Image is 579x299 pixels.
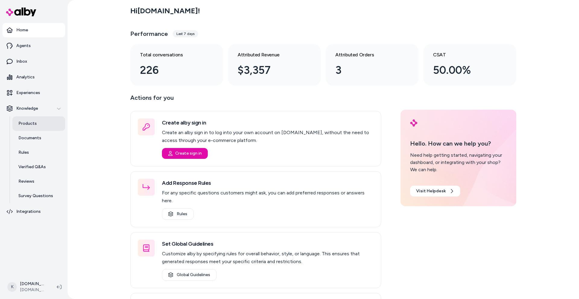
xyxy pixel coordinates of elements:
a: Attributed Revenue $3,357 [228,44,321,86]
p: [DOMAIN_NAME] Shopify [20,281,47,287]
h3: CSAT [433,51,497,58]
div: Need help getting started, navigating your dashboard, or integrating with your shop? We can help. [410,152,507,173]
a: Analytics [2,70,65,84]
div: Last 7 days [173,30,198,37]
a: CSAT 50.00% [423,44,516,86]
p: Inbox [16,58,27,65]
p: Hello. How can we help you? [410,139,507,148]
h3: Attributed Orders [335,51,399,58]
p: Reviews [18,178,34,184]
a: Experiences [2,86,65,100]
a: Home [2,23,65,37]
button: Knowledge [2,101,65,116]
p: Documents [18,135,41,141]
a: Inbox [2,54,65,69]
h2: Hi [DOMAIN_NAME] ! [130,6,200,15]
h3: Attributed Revenue [238,51,302,58]
h3: Add Response Rules [162,179,374,187]
p: Verified Q&As [18,164,46,170]
img: alby Logo [6,8,36,16]
h3: Create alby sign in [162,118,374,127]
h3: Total conversations [140,51,204,58]
a: Verified Q&As [12,160,65,174]
button: K[DOMAIN_NAME] Shopify[DOMAIN_NAME] [4,277,52,297]
a: Rules [12,145,65,160]
p: Agents [16,43,31,49]
div: $3,357 [238,62,302,78]
a: Rules [162,208,194,220]
span: K [7,282,17,292]
p: For any specific questions customers might ask, you can add preferred responses or answers here. [162,189,374,205]
p: Customize alby by specifying rules for overall behavior, style, or language. This ensures that ge... [162,250,374,266]
a: Survey Questions [12,189,65,203]
div: 50.00% [433,62,497,78]
h3: Performance [130,30,168,38]
a: Reviews [12,174,65,189]
p: Analytics [16,74,35,80]
p: Home [16,27,28,33]
p: Create an alby sign in to log into your own account on [DOMAIN_NAME], without the need to access ... [162,129,374,144]
p: Experiences [16,90,40,96]
p: Integrations [16,209,41,215]
p: Actions for you [130,93,381,107]
p: Knowledge [16,105,38,112]
a: Products [12,116,65,131]
a: Agents [2,39,65,53]
button: Create sign in [162,148,208,159]
p: Survey Questions [18,193,53,199]
a: Total conversations 226 [130,44,223,86]
span: [DOMAIN_NAME] [20,287,47,293]
img: alby Logo [410,119,417,127]
div: 3 [335,62,399,78]
p: Rules [18,149,29,156]
h3: Set Global Guidelines [162,240,374,248]
a: Integrations [2,204,65,219]
a: Global Guidelines [162,269,217,281]
p: Products [18,121,37,127]
a: Documents [12,131,65,145]
div: 226 [140,62,204,78]
a: Visit Helpdesk [410,186,460,197]
a: Attributed Orders 3 [326,44,419,86]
